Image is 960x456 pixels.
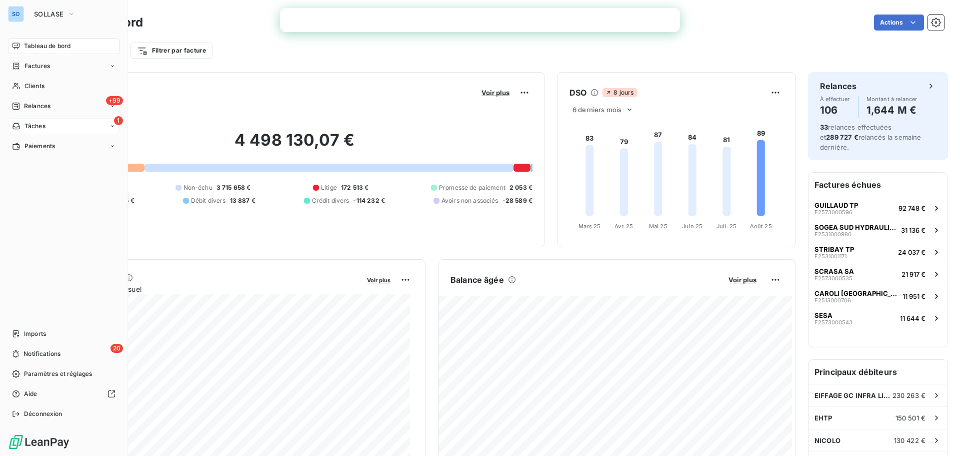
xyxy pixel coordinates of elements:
[808,307,947,329] button: SESAF257300054311 644 €
[24,62,50,71] span: Factures
[902,292,925,300] span: 11 951 €
[569,87,586,99] h6: DSO
[439,183,505,192] span: Promesse de paiement
[716,223,736,230] tspan: Juil. 25
[23,349,60,358] span: Notifications
[24,389,37,398] span: Aide
[750,223,772,230] tspan: Août 25
[183,183,212,192] span: Non-échu
[814,253,846,259] span: F2531001171
[56,284,360,294] span: Chiffre d'affaires mensuel
[8,98,119,114] a: +99Relances
[898,248,925,256] span: 24 037 €
[814,319,852,325] span: F2573000543
[24,142,55,151] span: Paiements
[191,196,226,205] span: Débit divers
[441,196,498,205] span: Avoirs non associés
[8,138,119,154] a: Paiements
[808,241,947,263] button: STRIBAY TPF253100117124 037 €
[814,297,851,303] span: F2513000706
[602,88,636,97] span: 8 jours
[874,15,924,31] button: Actions
[367,277,390,284] span: Voir plus
[649,223,667,230] tspan: Mai 25
[478,88,512,97] button: Voir plus
[866,102,917,118] h4: 1,644 M €
[8,386,119,402] a: Aide
[34,10,63,18] span: SOLLASE
[8,6,24,22] div: SO
[578,223,600,230] tspan: Mars 25
[56,130,532,160] h2: 4 498 130,07 €
[106,96,123,105] span: +99
[926,422,950,446] iframe: Intercom live chat
[814,275,852,281] span: F2573000535
[808,360,947,384] h6: Principaux débiteurs
[353,196,385,205] span: -114 232 €
[820,123,921,151] span: relances effectuées et relancés la semaine dernière.
[24,42,70,51] span: Tableau de bord
[24,369,92,378] span: Paramètres et réglages
[820,123,828,131] span: 33
[230,196,255,205] span: 13 887 €
[808,173,947,197] h6: Factures échues
[808,263,947,285] button: SCRASA SAF257300053521 917 €
[814,267,854,275] span: SCRASA SA
[820,80,856,92] h6: Relances
[216,183,251,192] span: 3 715 658 €
[820,96,850,102] span: À effectuer
[895,414,925,422] span: 150 501 €
[814,311,832,319] span: SESA
[8,38,119,54] a: Tableau de bord
[24,102,50,111] span: Relances
[814,231,851,237] span: F2531000980
[341,183,368,192] span: 172 513 €
[614,223,633,230] tspan: Avr. 25
[808,219,947,241] button: SOGEA SUD HYDRAULIQUEF253100098031 136 €
[24,122,45,131] span: Tâches
[24,409,62,418] span: Déconnexion
[814,209,852,215] span: F2573000596
[130,43,212,59] button: Filtrer par facture
[901,226,925,234] span: 31 136 €
[8,118,119,134] a: 1Tâches
[826,133,858,141] span: 289 727 €
[8,366,119,382] a: Paramètres et réglages
[900,314,925,322] span: 11 644 €
[814,201,858,209] span: GUILLAUD TP
[24,329,46,338] span: Imports
[814,245,854,253] span: STRIBAY TP
[572,106,621,114] span: 6 derniers mois
[364,275,393,284] button: Voir plus
[894,436,925,444] span: 130 422 €
[509,183,532,192] span: 2 053 €
[866,96,917,102] span: Montant à relancer
[728,276,756,284] span: Voir plus
[110,344,123,353] span: 20
[725,275,759,284] button: Voir plus
[901,270,925,278] span: 21 917 €
[898,204,925,212] span: 92 748 €
[502,196,532,205] span: -28 589 €
[280,8,680,32] iframe: Intercom live chat bannière
[814,223,897,231] span: SOGEA SUD HYDRAULIQUE
[814,414,832,422] span: EHTP
[114,116,123,125] span: 1
[321,183,337,192] span: Litige
[892,391,925,399] span: 230 263 €
[24,82,44,91] span: Clients
[312,196,349,205] span: Crédit divers
[820,102,850,118] h4: 106
[814,391,892,399] span: EIFFAGE GC INFRA LINEAIRES
[8,434,70,450] img: Logo LeanPay
[814,289,898,297] span: CAROLI [GEOGRAPHIC_DATA]
[450,274,504,286] h6: Balance âgée
[8,78,119,94] a: Clients
[682,223,702,230] tspan: Juin 25
[814,436,840,444] span: NICOLO
[808,285,947,307] button: CAROLI [GEOGRAPHIC_DATA]F251300070611 951 €
[8,58,119,74] a: Factures
[808,197,947,219] button: GUILLAUD TPF257300059692 748 €
[8,326,119,342] a: Imports
[481,89,509,97] span: Voir plus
